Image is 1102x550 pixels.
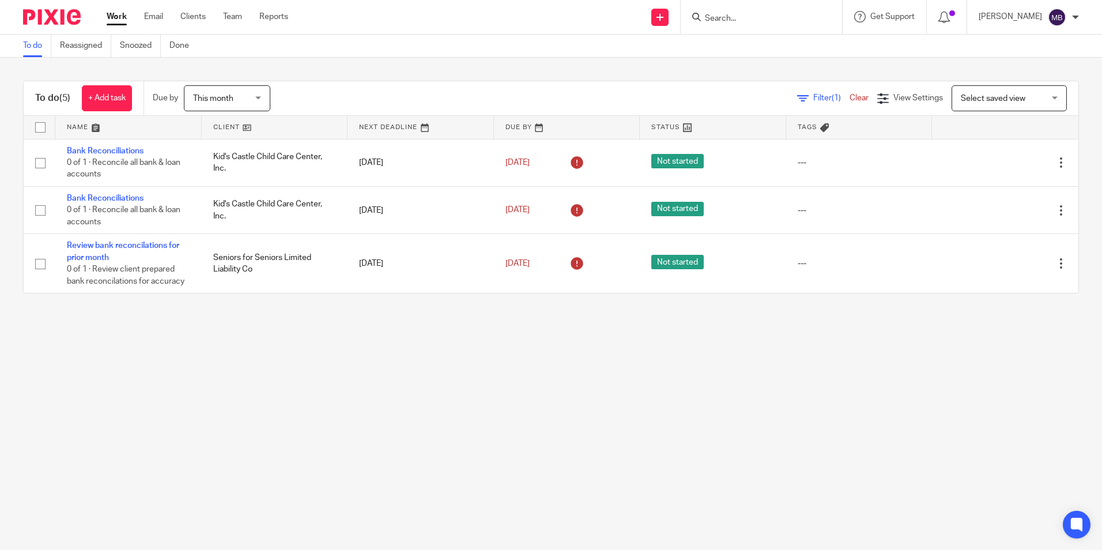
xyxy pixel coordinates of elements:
span: Not started [651,154,704,168]
a: Reassigned [60,35,111,57]
img: Pixie [23,9,81,25]
span: Select saved view [961,95,1025,103]
span: Tags [798,124,817,130]
span: (5) [59,93,70,103]
a: Reports [259,11,288,22]
span: Not started [651,202,704,216]
input: Search [704,14,807,24]
a: Clear [850,94,869,102]
a: Email [144,11,163,22]
img: svg%3E [1048,8,1066,27]
a: + Add task [82,85,132,111]
span: 0 of 1 · Review client prepared bank reconcilations for accuracy [67,265,184,285]
a: Work [107,11,127,22]
td: [DATE] [348,234,494,293]
td: Kid's Castle Child Care Center, Inc. [202,139,348,186]
p: [PERSON_NAME] [979,11,1042,22]
span: [DATE] [505,259,530,268]
span: Not started [651,255,704,269]
a: Snoozed [120,35,161,57]
a: Review bank reconcilations for prior month [67,242,179,261]
span: Filter [813,94,850,102]
span: 0 of 1 · Reconcile all bank & loan accounts [67,206,180,227]
p: Due by [153,92,178,104]
div: --- [798,258,921,269]
td: Seniors for Seniors Limited Liability Co [202,234,348,293]
div: --- [798,205,921,216]
td: [DATE] [348,139,494,186]
span: 0 of 1 · Reconcile all bank & loan accounts [67,159,180,179]
td: [DATE] [348,186,494,233]
span: [DATE] [505,206,530,214]
a: Done [169,35,198,57]
div: --- [798,157,921,168]
a: Bank Reconciliations [67,194,144,202]
span: [DATE] [505,159,530,167]
a: Clients [180,11,206,22]
span: This month [193,95,233,103]
span: View Settings [893,94,943,102]
a: To do [23,35,51,57]
h1: To do [35,92,70,104]
td: Kid's Castle Child Care Center, Inc. [202,186,348,233]
a: Bank Reconciliations [67,147,144,155]
span: Get Support [870,13,915,21]
span: (1) [832,94,841,102]
a: Team [223,11,242,22]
